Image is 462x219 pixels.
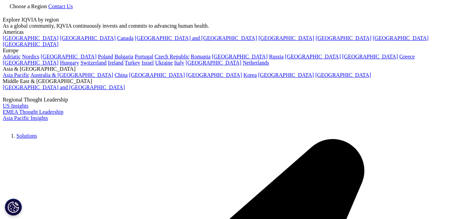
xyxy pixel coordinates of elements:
[60,35,116,41] a: [GEOGRAPHIC_DATA]
[259,35,314,41] a: [GEOGRAPHIC_DATA]
[3,47,459,54] div: Europe
[285,54,341,59] a: [GEOGRAPHIC_DATA]
[3,35,58,41] a: [GEOGRAPHIC_DATA]
[191,54,211,59] a: Romania
[125,60,141,66] a: Turkey
[3,103,28,109] a: US Insights
[3,84,125,90] a: [GEOGRAPHIC_DATA] and [GEOGRAPHIC_DATA]
[316,35,371,41] a: [GEOGRAPHIC_DATA]
[3,41,58,47] a: [GEOGRAPHIC_DATA]
[3,109,63,115] a: EMEA Thought Leadership
[342,54,398,59] a: [GEOGRAPHIC_DATA]
[108,60,123,66] a: Ireland
[3,97,459,103] div: Regional Thought Leadership
[60,60,79,66] a: Hungary
[30,72,113,78] a: Australia & [GEOGRAPHIC_DATA]
[135,35,257,41] a: [GEOGRAPHIC_DATA] and [GEOGRAPHIC_DATA]
[3,78,459,84] div: Middle East & [GEOGRAPHIC_DATA]
[3,17,459,23] div: Explore IQVIA by region
[186,60,241,66] a: [GEOGRAPHIC_DATA]
[3,29,459,35] div: Americas
[135,54,153,59] a: Portugal
[3,115,48,121] a: Asia Pacific Insights
[98,54,113,59] a: Poland
[212,54,268,59] a: [GEOGRAPHIC_DATA]
[142,60,154,66] a: Israel
[399,54,415,59] a: Greece
[41,54,96,59] a: [GEOGRAPHIC_DATA]
[5,199,22,216] button: Cookies Settings
[243,60,269,66] a: Netherlands
[3,72,29,78] a: Asia Pacific
[373,35,428,41] a: [GEOGRAPHIC_DATA]
[3,66,459,72] div: Asia & [GEOGRAPHIC_DATA]
[22,54,39,59] a: Nordics
[243,72,257,78] a: Korea
[129,72,185,78] a: [GEOGRAPHIC_DATA]
[117,35,133,41] a: Canada
[3,23,459,29] div: As a global community, IQVIA continuously invests and commits to advancing human health.
[48,3,73,9] a: Contact Us
[3,60,58,66] a: [GEOGRAPHIC_DATA]
[80,60,106,66] a: Switzerland
[174,60,184,66] a: Italy
[186,72,242,78] a: [GEOGRAPHIC_DATA]
[10,3,47,9] span: Choose a Region
[115,72,128,78] a: China
[16,133,37,139] a: Solutions
[315,72,371,78] a: [GEOGRAPHIC_DATA]
[155,54,189,59] a: Czech Republic
[155,60,173,66] a: Ukraine
[258,72,314,78] a: [GEOGRAPHIC_DATA]
[3,54,21,59] a: Adriatic
[269,54,284,59] a: Russia
[115,54,133,59] a: Bulgaria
